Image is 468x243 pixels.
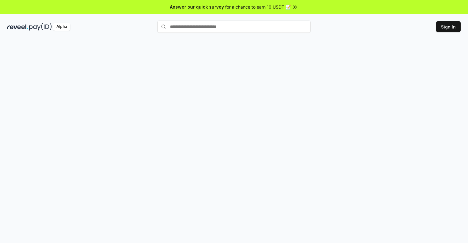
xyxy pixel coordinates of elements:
[170,4,224,10] span: Answer our quick survey
[225,4,291,10] span: for a chance to earn 10 USDT 📝
[29,23,52,31] img: pay_id
[7,23,28,31] img: reveel_dark
[53,23,70,31] div: Alpha
[436,21,461,32] button: Sign In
